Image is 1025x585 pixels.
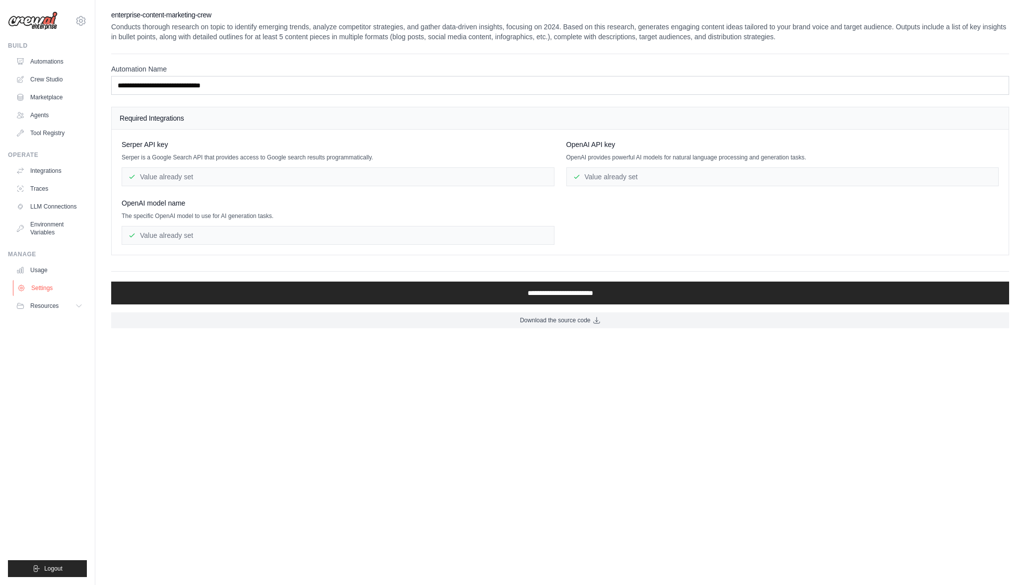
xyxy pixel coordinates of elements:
[12,181,87,197] a: Traces
[122,167,554,186] div: Value already set
[566,167,999,186] div: Value already set
[12,163,87,179] a: Integrations
[8,250,87,258] div: Manage
[12,199,87,215] a: LLM Connections
[12,54,87,70] a: Automations
[44,565,63,573] span: Logout
[8,560,87,577] button: Logout
[12,262,87,278] a: Usage
[13,280,88,296] a: Settings
[111,22,1009,42] p: Conducts thorough research on topic to identify emerging trends, analyze competitor strategies, a...
[30,302,59,310] span: Resources
[12,125,87,141] a: Tool Registry
[122,140,168,149] span: Serper API key
[12,89,87,105] a: Marketplace
[8,42,87,50] div: Build
[12,298,87,314] button: Resources
[8,11,58,30] img: Logo
[12,217,87,240] a: Environment Variables
[12,107,87,123] a: Agents
[122,198,185,208] span: OpenAI model name
[111,312,1009,328] a: Download the source code
[122,153,554,161] p: Serper is a Google Search API that provides access to Google search results programmatically.
[566,140,615,149] span: OpenAI API key
[120,113,1001,123] h4: Required Integrations
[122,226,554,245] div: Value already set
[122,212,554,220] p: The specific OpenAI model to use for AI generation tasks.
[8,151,87,159] div: Operate
[111,10,1009,20] h2: enterprise-content-marketing-crew
[520,316,590,324] span: Download the source code
[566,153,999,161] p: OpenAI provides powerful AI models for natural language processing and generation tasks.
[12,72,87,87] a: Crew Studio
[111,64,1009,74] label: Automation Name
